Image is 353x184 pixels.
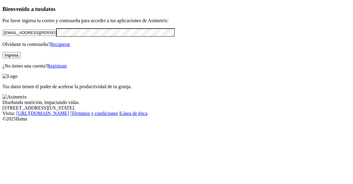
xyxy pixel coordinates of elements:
img: Logo [2,74,18,79]
h3: Bienvenido a tus [2,6,351,12]
a: Recuperar [50,42,70,47]
a: Línea de ética [120,111,148,116]
span: datos [42,6,56,12]
p: ¿No tienes una cuenta? [2,63,351,69]
a: Regístrate [47,63,67,68]
button: Ingresa [2,52,21,58]
p: Por favor ingresa tu correo y contraseña para acceder a tus aplicaciones de Asimetrix: [2,18,351,23]
input: Tu correo [2,30,56,36]
img: Asimetrix [2,94,27,100]
div: © 2025 Iluma [2,116,351,122]
p: Olvidaste tu contraseña? [2,42,351,47]
a: [URL][DOMAIN_NAME] [16,111,69,116]
div: [STREET_ADDRESS][US_STATE]. [2,105,351,111]
div: Diseñando nutrición, impactando vidas. [2,100,351,105]
a: Términos y condiciones [71,111,118,116]
p: Tus datos tienen el poder de acelerar la productividad de tu granja. [2,84,351,89]
div: Visita : | | [2,111,351,116]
